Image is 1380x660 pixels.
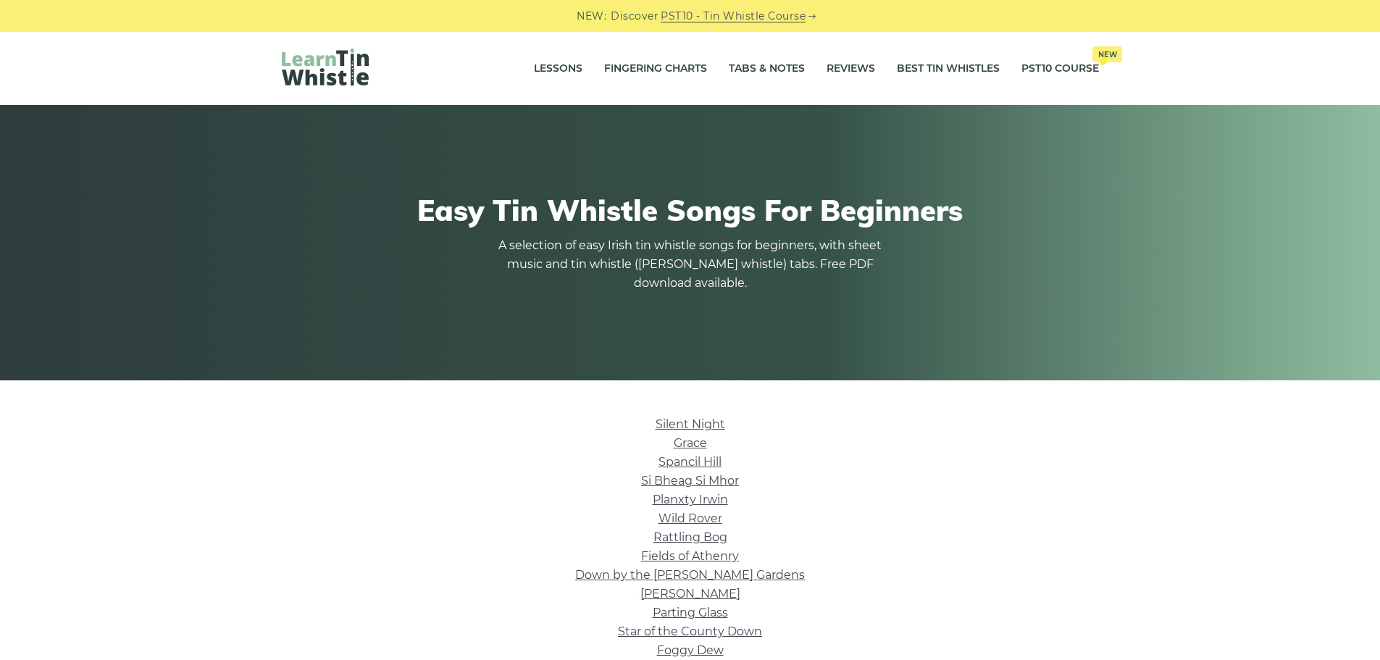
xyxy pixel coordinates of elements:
[641,474,739,488] a: Si­ Bheag Si­ Mhor
[282,49,369,85] img: LearnTinWhistle.com
[674,436,707,450] a: Grace
[658,511,722,525] a: Wild Rover
[641,549,739,563] a: Fields of Athenry
[657,643,724,657] a: Foggy Dew
[827,51,875,87] a: Reviews
[897,51,1000,87] a: Best Tin Whistles
[653,530,727,544] a: Rattling Bog
[495,236,886,293] p: A selection of easy Irish tin whistle songs for beginners, with sheet music and tin whistle ([PER...
[1021,51,1099,87] a: PST10 CourseNew
[618,625,762,638] a: Star of the County Down
[1092,46,1122,62] span: New
[534,51,582,87] a: Lessons
[653,606,728,619] a: Parting Glass
[653,493,728,506] a: Planxty Irwin
[729,51,805,87] a: Tabs & Notes
[282,193,1099,227] h1: Easy Tin Whistle Songs For Beginners
[604,51,707,87] a: Fingering Charts
[656,417,725,431] a: Silent Night
[575,568,805,582] a: Down by the [PERSON_NAME] Gardens
[658,455,722,469] a: Spancil Hill
[640,587,740,601] a: [PERSON_NAME]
